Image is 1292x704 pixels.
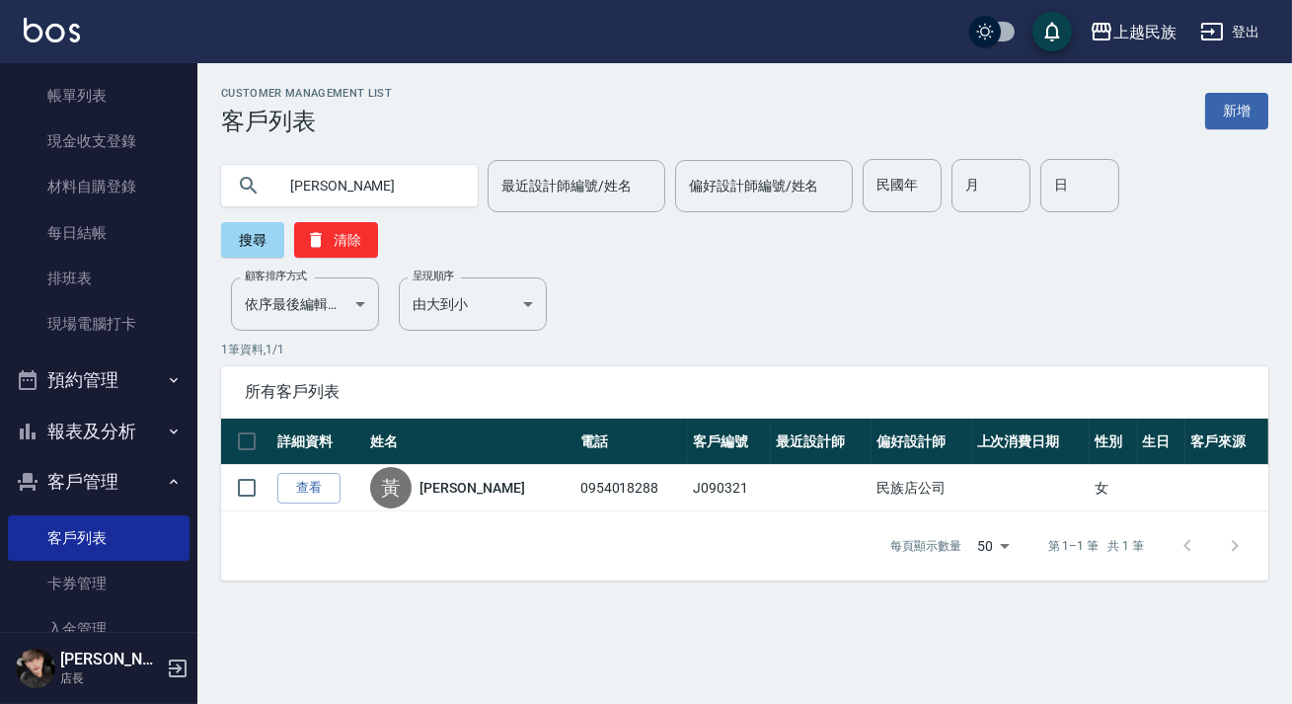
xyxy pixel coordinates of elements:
th: 客戶來源 [1185,419,1268,465]
button: 報表及分析 [8,406,190,457]
th: 上次消費日期 [972,419,1091,465]
th: 生日 [1138,419,1185,465]
button: save [1032,12,1072,51]
h2: Customer Management List [221,87,392,100]
button: 預約管理 [8,354,190,406]
a: 現金收支登錄 [8,118,190,164]
h3: 客戶列表 [221,108,392,135]
div: 由大到小 [399,277,547,331]
div: 上越民族 [1113,20,1177,44]
div: 依序最後編輯時間 [231,277,379,331]
p: 第 1–1 筆 共 1 筆 [1048,537,1144,555]
th: 姓名 [365,419,574,465]
td: 女 [1090,465,1137,511]
a: 帳單列表 [8,73,190,118]
p: 店長 [60,669,161,687]
th: 最近設計師 [771,419,872,465]
div: 50 [969,519,1017,573]
a: [PERSON_NAME] [419,478,524,498]
th: 性別 [1090,419,1137,465]
a: 排班表 [8,256,190,301]
a: 入金管理 [8,606,190,652]
button: 清除 [294,222,378,258]
a: 每日結帳 [8,210,190,256]
button: 搜尋 [221,222,284,258]
div: 黃 [370,467,412,508]
th: 電話 [575,419,688,465]
a: 查看 [277,473,341,504]
h5: [PERSON_NAME] [60,650,161,669]
img: Person [16,649,55,688]
input: 搜尋關鍵字 [276,159,462,212]
img: Logo [24,18,80,42]
td: J090321 [688,465,771,511]
td: 0954018288 [575,465,688,511]
button: 客戶管理 [8,456,190,508]
p: 每頁顯示數量 [890,537,961,555]
th: 偏好設計師 [872,419,972,465]
span: 所有客戶列表 [245,382,1245,402]
th: 客戶編號 [688,419,771,465]
a: 現場電腦打卡 [8,301,190,347]
button: 登出 [1192,14,1268,50]
button: 上越民族 [1082,12,1184,52]
label: 顧客排序方式 [245,269,307,283]
a: 新增 [1205,93,1268,129]
th: 詳細資料 [272,419,365,465]
a: 客戶列表 [8,515,190,561]
td: 民族店公司 [872,465,972,511]
a: 材料自購登錄 [8,164,190,209]
a: 卡券管理 [8,561,190,606]
p: 1 筆資料, 1 / 1 [221,341,1268,358]
label: 呈現順序 [413,269,454,283]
